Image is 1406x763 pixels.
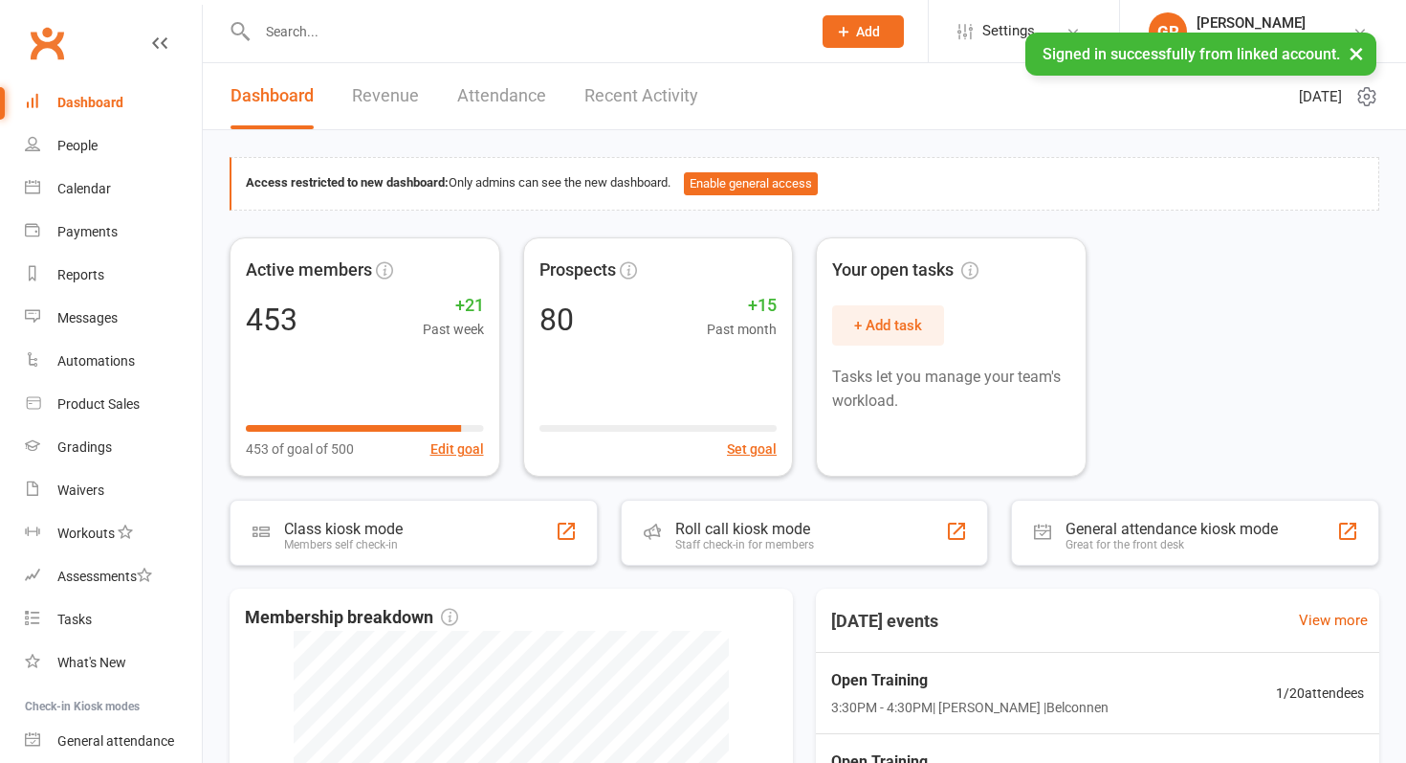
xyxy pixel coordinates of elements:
div: People [57,138,98,153]
div: Chopper's Gym [1197,32,1306,49]
div: General attendance kiosk mode [1065,520,1278,538]
a: General attendance kiosk mode [25,720,202,763]
p: Tasks let you manage your team's workload. [832,365,1070,414]
h3: [DATE] events [816,604,954,639]
span: Membership breakdown [245,604,458,632]
div: Product Sales [57,396,140,412]
a: View more [1299,609,1368,632]
span: Your open tasks [832,257,978,284]
div: What's New [57,655,126,670]
div: Dashboard [57,95,123,110]
span: +15 [707,292,777,320]
span: Signed in successfully from linked account. [1043,45,1340,63]
div: Payments [57,224,118,239]
span: 453 of goal of 500 [246,438,354,460]
div: Calendar [57,181,111,196]
a: Waivers [25,469,202,512]
input: Search... [252,18,798,45]
div: Great for the front desk [1065,538,1278,551]
span: Settings [982,10,1035,53]
a: Gradings [25,426,202,469]
div: Members self check-in [284,538,403,551]
a: Revenue [352,63,419,129]
a: Recent Activity [584,63,698,129]
div: Tasks [57,612,92,627]
div: 453 [246,304,297,335]
span: Open Training [831,668,1109,693]
span: +21 [423,292,484,320]
div: Staff check-in for members [675,538,814,551]
button: × [1339,33,1373,74]
div: Waivers [57,482,104,498]
a: Product Sales [25,383,202,426]
div: 80 [539,304,574,335]
button: + Add task [832,305,944,346]
a: Tasks [25,598,202,641]
span: 1 / 20 attendees [1276,683,1364,704]
span: 3:30PM - 4:30PM | [PERSON_NAME] | Belconnen [831,697,1109,718]
a: Reports [25,254,202,297]
div: Class kiosk mode [284,520,403,538]
a: Payments [25,211,202,254]
a: Messages [25,297,202,340]
div: Messages [57,310,118,325]
div: Automations [57,353,135,369]
div: [PERSON_NAME] [1197,14,1306,32]
div: Assessments [57,569,152,584]
button: Set goal [727,438,777,460]
div: Only admins can see the new dashboard. [246,172,1364,195]
a: Automations [25,340,202,383]
div: Reports [57,267,104,282]
span: Add [856,24,880,39]
a: Clubworx [23,19,71,67]
a: What's New [25,641,202,684]
span: Active members [246,257,372,284]
a: Attendance [457,63,546,129]
button: Edit goal [430,438,484,460]
div: Gradings [57,439,112,455]
a: Workouts [25,512,202,555]
span: [DATE] [1299,85,1342,108]
span: Prospects [539,257,616,284]
div: Roll call kiosk mode [675,520,814,538]
button: Enable general access [684,172,818,195]
a: Assessments [25,555,202,598]
div: Workouts [57,526,115,541]
a: Dashboard [25,81,202,124]
div: General attendance [57,733,174,749]
a: Dashboard [231,63,314,129]
strong: Access restricted to new dashboard: [246,175,449,190]
a: People [25,124,202,168]
span: Past month [707,319,777,340]
div: GR [1149,12,1187,51]
button: Add [823,15,904,48]
a: Calendar [25,168,202,211]
span: Past week [423,319,484,340]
